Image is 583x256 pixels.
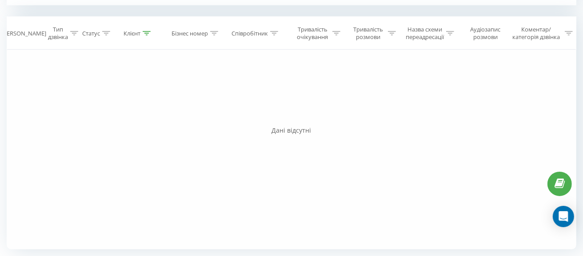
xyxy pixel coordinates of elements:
[232,30,268,37] div: Співробітник
[511,26,563,41] div: Коментар/категорія дзвінка
[464,26,507,41] div: Аудіозапис розмови
[48,26,68,41] div: Тип дзвінка
[124,30,140,37] div: Клієнт
[172,30,208,37] div: Бізнес номер
[82,30,100,37] div: Статус
[351,26,386,41] div: Тривалість розмови
[7,126,576,135] div: Дані відсутні
[553,206,574,227] div: Open Intercom Messenger
[1,30,46,37] div: [PERSON_NAME]
[295,26,330,41] div: Тривалість очікування
[406,26,444,41] div: Назва схеми переадресації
